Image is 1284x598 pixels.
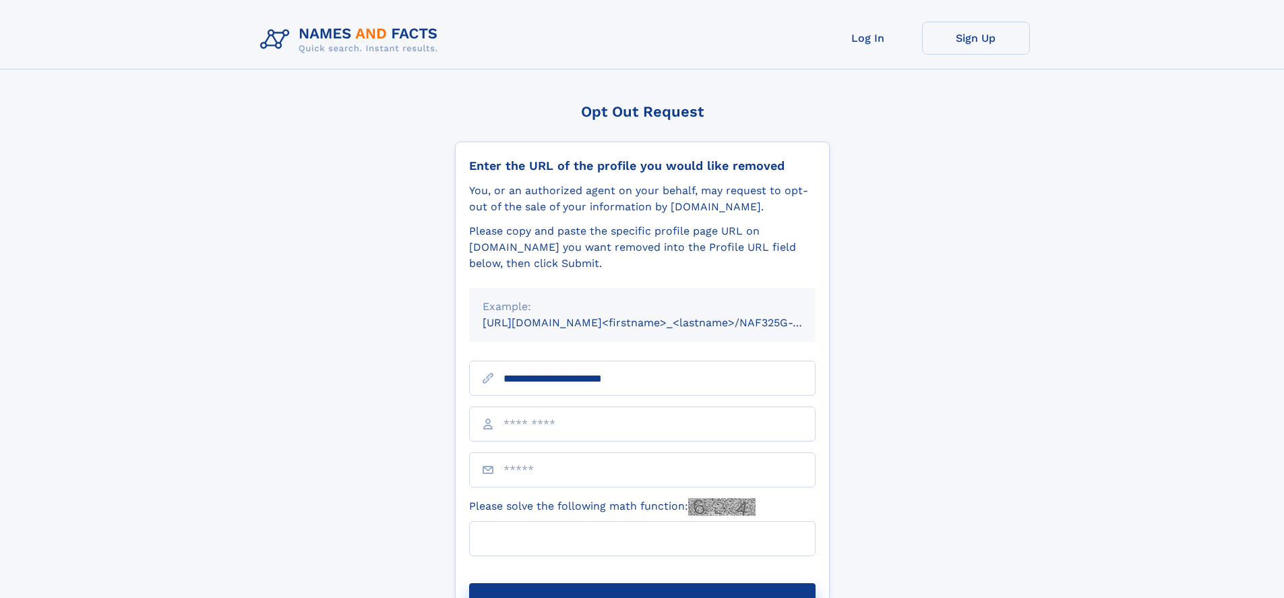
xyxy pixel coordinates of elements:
div: Example: [483,299,802,315]
a: Log In [814,22,922,55]
div: Opt Out Request [455,103,830,120]
small: [URL][DOMAIN_NAME]<firstname>_<lastname>/NAF325G-xxxxxxxx [483,316,841,329]
div: You, or an authorized agent on your behalf, may request to opt-out of the sale of your informatio... [469,183,816,215]
label: Please solve the following math function: [469,498,756,516]
a: Sign Up [922,22,1030,55]
div: Please copy and paste the specific profile page URL on [DOMAIN_NAME] you want removed into the Pr... [469,223,816,272]
div: Enter the URL of the profile you would like removed [469,158,816,173]
img: Logo Names and Facts [255,22,449,58]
